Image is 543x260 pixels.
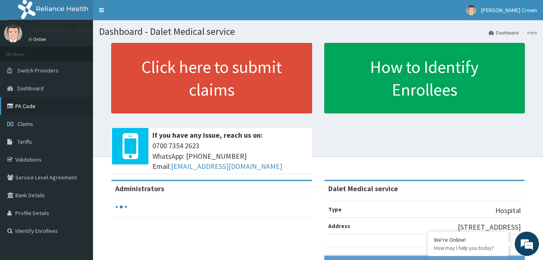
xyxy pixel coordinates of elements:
[458,222,521,232] p: [STREET_ADDRESS]
[28,36,48,42] a: Online
[111,43,312,113] a: Click here to submit claims
[495,205,521,216] p: Hospital
[328,184,398,193] strong: Dalet Medical service
[17,120,33,128] span: Claims
[434,245,503,251] p: How may I help you today?
[328,222,350,230] b: Address
[434,236,503,243] div: We're Online!
[99,26,537,37] h1: Dashboard - Dalet Medical service
[115,184,164,193] b: Administrators
[324,43,525,113] a: How to Identify Enrollees
[171,162,282,171] a: [EMAIL_ADDRESS][DOMAIN_NAME]
[17,67,59,74] span: Switch Providers
[17,85,44,92] span: Dashboard
[489,29,519,36] a: Dashboard
[152,130,263,140] b: If you have any issue, reach us on:
[28,26,95,34] p: [GEOGRAPHIC_DATA]
[520,29,537,36] li: Here
[328,206,342,213] b: Type
[17,138,32,145] span: Tariffs
[466,5,476,15] img: User Image
[4,24,22,43] img: User Image
[152,141,308,172] span: 0700 7354 2623 WhatsApp: [PHONE_NUMBER] Email:
[115,201,127,213] svg: audio-loading
[481,6,537,14] span: [PERSON_NAME] Crown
